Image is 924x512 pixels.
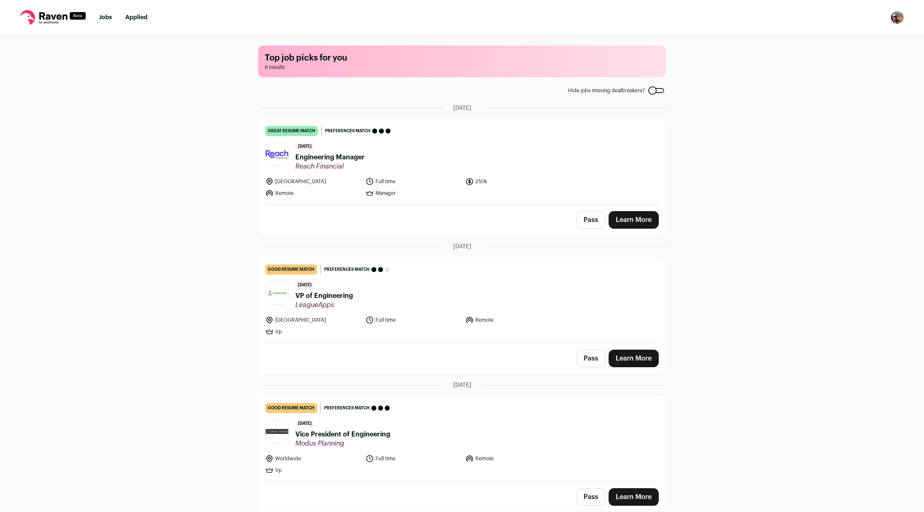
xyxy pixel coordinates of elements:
li: Manager [366,189,461,197]
button: Open dropdown [891,11,904,24]
li: Worldwide [265,454,360,463]
li: Remote [465,316,561,324]
a: Learn More [609,488,659,506]
div: good resume match [265,265,317,275]
span: VP of Engineering [295,291,353,301]
li: Full time [366,316,461,324]
li: Remote [265,189,360,197]
span: LeagueApps [295,301,353,309]
a: Learn More [609,350,659,367]
li: 250k [465,177,561,186]
div: great resume match [265,126,318,136]
span: Engineering Manager [295,152,365,162]
li: Full time [366,177,461,186]
span: [DATE] [453,104,471,112]
span: Preferences match [324,265,370,274]
span: [DATE] [295,420,314,428]
span: [DATE] [295,143,314,151]
li: Remote [465,454,561,463]
img: 1692421-medium_jpg [891,11,904,24]
li: Vp [265,328,360,336]
img: 96347660c63476252a85b1fb2a7192472d8382e29de032b97d46f171e72ea497.jpg [266,143,288,166]
li: [GEOGRAPHIC_DATA] [265,316,360,324]
span: [DATE] [295,281,314,289]
img: f15b0c158515b847e25843af59894f9f1b504b24945e4d849c9ba2543710cf31.png [266,429,288,434]
span: 6 results [265,64,659,71]
a: Jobs [99,15,112,20]
li: Full time [366,454,461,463]
a: great resume match Preferences match [DATE] Engineering Manager Reach Financial [GEOGRAPHIC_DATA]... [259,119,665,204]
button: Pass [576,211,605,229]
span: [DATE] [453,242,471,251]
span: Preferences match [325,127,371,135]
a: good resume match Preferences match [DATE] Vice President of Engineering Modus Planning Worldwide... [259,396,665,481]
span: [DATE] [453,381,471,389]
h1: Top job picks for you [265,52,659,64]
img: ab3f35b3b1d04164f7f0d8fbf3578322ff169f74285319c6cb7bbc2fcf03e170.png [266,284,288,302]
li: [GEOGRAPHIC_DATA] [265,177,360,186]
div: good resume match [265,403,317,413]
button: Pass [576,350,605,367]
span: Hide jobs missing dealbreakers? [568,87,645,94]
a: good resume match Preferences match [DATE] VP of Engineering LeagueApps [GEOGRAPHIC_DATA] Full ti... [259,258,665,343]
button: Pass [576,488,605,506]
span: Reach Financial [295,162,365,171]
span: Modus Planning [295,439,390,448]
a: Learn More [609,211,659,229]
li: Vp [265,466,360,474]
span: Vice President of Engineering [295,429,390,439]
span: Preferences match [324,404,370,412]
a: Applied [125,15,147,20]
